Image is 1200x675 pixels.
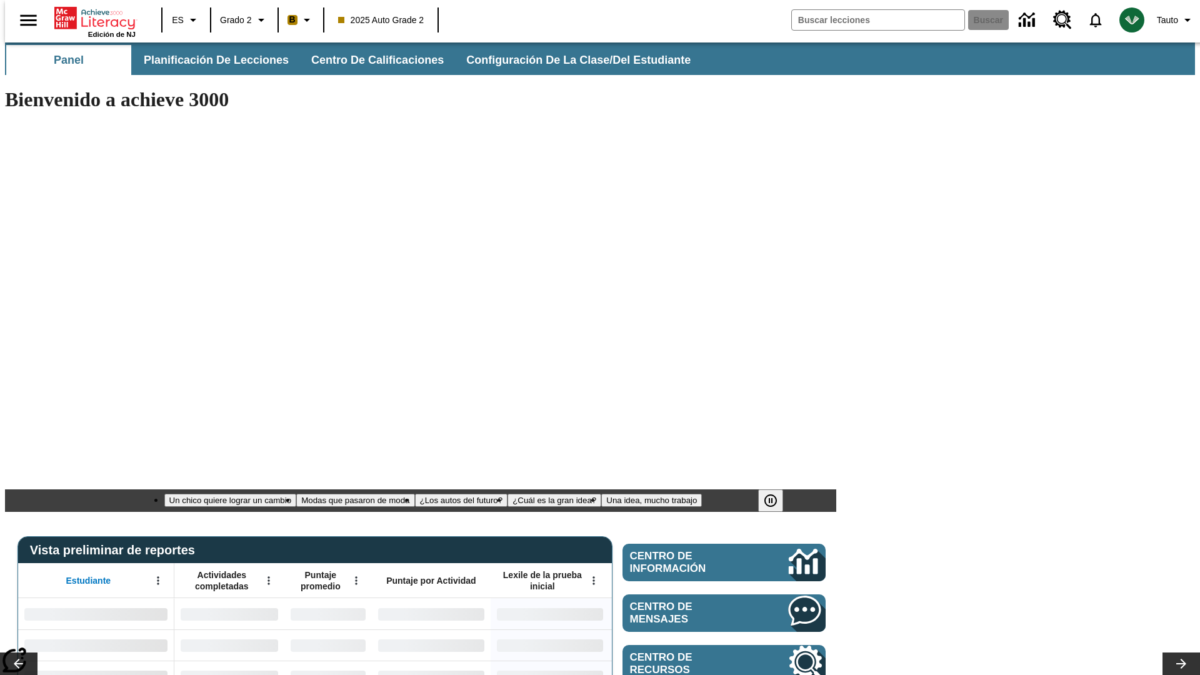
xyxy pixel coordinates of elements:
[1152,9,1200,31] button: Perfil/Configuración
[622,594,826,632] a: Centro de mensajes
[386,575,476,586] span: Puntaje por Actividad
[1112,4,1152,36] button: Escoja un nuevo avatar
[174,598,284,629] div: Sin datos,
[220,14,252,27] span: Grado 2
[1046,3,1079,37] a: Centro de recursos, Se abrirá en una pestaña nueva.
[1011,3,1046,37] a: Centro de información
[284,598,372,629] div: Sin datos,
[181,569,263,592] span: Actividades completadas
[1157,14,1178,27] span: Tauto
[284,629,372,661] div: Sin datos,
[88,31,136,38] span: Edición de NJ
[758,489,796,512] div: Pausar
[54,53,84,67] span: Panel
[289,12,296,27] span: B
[10,2,47,39] button: Abrir el menú lateral
[507,494,601,507] button: Diapositiva 4 ¿Cuál es la gran idea?
[172,14,184,27] span: ES
[5,45,702,75] div: Subbarra de navegación
[1119,7,1144,32] img: avatar image
[338,14,424,27] span: 2025 Auto Grade 2
[415,494,508,507] button: Diapositiva 3 ¿Los autos del futuro?
[54,4,136,38] div: Portada
[54,6,136,31] a: Portada
[792,10,964,30] input: Buscar campo
[347,571,366,590] button: Abrir menú
[282,9,319,31] button: Boost El color de la clase es anaranjado claro. Cambiar el color de la clase.
[166,9,206,31] button: Lenguaje: ES, Selecciona un idioma
[259,571,278,590] button: Abrir menú
[1162,652,1200,675] button: Carrusel de lecciones, seguir
[601,494,702,507] button: Diapositiva 5 Una idea, mucho trabajo
[5,42,1195,75] div: Subbarra de navegación
[630,601,751,626] span: Centro de mensajes
[144,53,289,67] span: Planificación de lecciones
[5,88,836,111] h1: Bienvenido a achieve 3000
[66,575,111,586] span: Estudiante
[291,569,351,592] span: Puntaje promedio
[311,53,444,67] span: Centro de calificaciones
[301,45,454,75] button: Centro de calificaciones
[456,45,701,75] button: Configuración de la clase/del estudiante
[584,571,603,590] button: Abrir menú
[466,53,691,67] span: Configuración de la clase/del estudiante
[758,489,783,512] button: Pausar
[149,571,167,590] button: Abrir menú
[174,629,284,661] div: Sin datos,
[134,45,299,75] button: Planificación de lecciones
[497,569,588,592] span: Lexile de la prueba inicial
[6,45,131,75] button: Panel
[622,544,826,581] a: Centro de información
[164,494,297,507] button: Diapositiva 1 Un chico quiere lograr un cambio
[630,550,747,575] span: Centro de información
[296,494,414,507] button: Diapositiva 2 Modas que pasaron de moda
[1079,4,1112,36] a: Notificaciones
[215,9,274,31] button: Grado: Grado 2, Elige un grado
[30,543,201,557] span: Vista preliminar de reportes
